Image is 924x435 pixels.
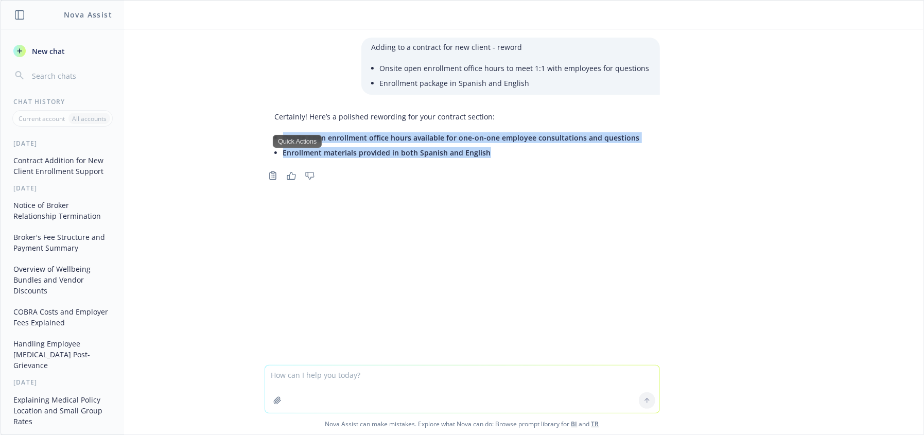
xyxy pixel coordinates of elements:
[9,229,116,256] button: Broker's Fee Structure and Payment Summary
[275,111,640,122] p: Certainly! Here’s a polished rewording for your contract section:
[1,378,124,387] div: [DATE]
[591,420,599,428] a: TR
[19,114,65,123] p: Current account
[30,46,65,57] span: New chat
[5,413,919,434] span: Nova Assist can make mistakes. Explore what Nova can do: Browse prompt library for and
[283,133,640,143] span: Onsite open enrollment office hours available for one-on-one employee consultations and questions
[64,9,112,20] h1: Nova Assist
[302,168,318,183] button: Thumbs down
[9,197,116,224] button: Notice of Broker Relationship Termination
[268,171,277,180] svg: Copy to clipboard
[1,139,124,148] div: [DATE]
[571,420,578,428] a: BI
[283,148,491,158] span: Enrollment materials provided in both Spanish and English
[9,42,116,60] button: New chat
[30,68,112,83] input: Search chats
[9,391,116,430] button: Explaining Medical Policy Location and Small Group Rates
[380,76,650,91] li: Enrollment package in Spanish and English
[9,260,116,299] button: Overview of Wellbeing Bundles and Vendor Discounts
[72,114,107,123] p: All accounts
[9,303,116,331] button: COBRA Costs and Employer Fees Explained
[380,61,650,76] li: Onsite open enrollment office hours to meet 1:1 with employees for questions
[1,184,124,193] div: [DATE]
[372,42,650,53] p: Adding to a contract for new client - reword
[9,152,116,180] button: Contract Addition for New Client Enrollment Support
[9,335,116,374] button: Handling Employee [MEDICAL_DATA] Post-Grievance
[1,97,124,106] div: Chat History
